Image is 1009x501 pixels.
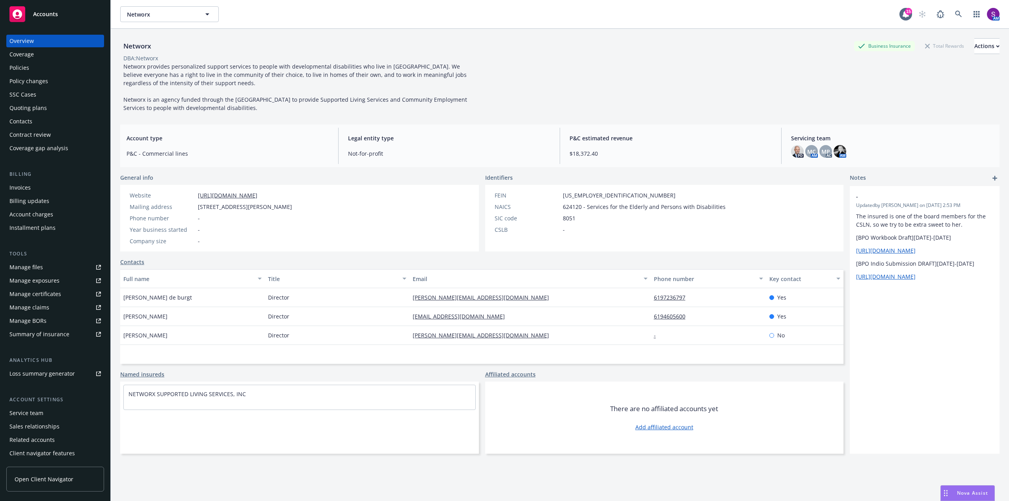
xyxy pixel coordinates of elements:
[9,328,69,341] div: Summary of insurance
[834,145,846,158] img: photo
[265,269,410,288] button: Title
[9,129,51,141] div: Contract review
[6,288,104,300] a: Manage certificates
[766,269,843,288] button: Key contact
[563,214,575,222] span: 8051
[850,173,866,183] span: Notes
[987,8,1000,20] img: photo
[9,222,56,234] div: Installment plans
[6,181,104,194] a: Invoices
[485,370,536,378] a: Affiliated accounts
[6,208,104,221] a: Account charges
[654,332,662,339] a: -
[413,275,639,283] div: Email
[127,149,329,158] span: P&C - Commercial lines
[6,75,104,88] a: Policy changes
[268,275,398,283] div: Title
[348,134,550,142] span: Legal entity type
[495,225,560,234] div: CSLB
[268,331,289,339] span: Director
[821,147,830,156] span: MP
[850,186,1000,287] div: -Updatedby [PERSON_NAME] on [DATE] 2:53 PMThe insured is one of the board members for the CSLN, s...
[6,367,104,380] a: Loss summary generator
[856,202,993,209] span: Updated by [PERSON_NAME] on [DATE] 2:53 PM
[9,195,49,207] div: Billing updates
[9,315,47,327] div: Manage BORs
[6,328,104,341] a: Summary of insurance
[969,6,985,22] a: Switch app
[856,192,973,201] span: -
[791,134,993,142] span: Servicing team
[198,225,200,234] span: -
[6,315,104,327] a: Manage BORs
[348,149,550,158] span: Not-for-profit
[807,147,816,156] span: MC
[120,173,153,182] span: General info
[6,447,104,460] a: Client navigator features
[654,313,692,320] a: 6194605600
[654,275,755,283] div: Phone number
[9,367,75,380] div: Loss summary generator
[563,191,676,199] span: [US_EMPLOYER_IDENTIFICATION_NUMBER]
[6,48,104,61] a: Coverage
[130,237,195,245] div: Company size
[123,275,253,283] div: Full name
[9,208,53,221] div: Account charges
[9,261,43,274] div: Manage files
[6,61,104,74] a: Policies
[6,250,104,258] div: Tools
[933,6,948,22] a: Report a Bug
[563,203,726,211] span: 624120 - Services for the Elderly and Persons with Disabilities
[413,294,555,301] a: [PERSON_NAME][EMAIL_ADDRESS][DOMAIN_NAME]
[413,313,511,320] a: [EMAIL_ADDRESS][DOMAIN_NAME]
[6,195,104,207] a: Billing updates
[957,490,988,496] span: Nova Assist
[120,370,164,378] a: Named insureds
[6,170,104,178] div: Billing
[127,10,195,19] span: Networx
[6,434,104,446] a: Related accounts
[33,11,58,17] span: Accounts
[128,390,246,398] a: NETWORX SUPPORTED LIVING SERVICES, INC
[9,407,43,419] div: Service team
[777,331,785,339] span: No
[123,54,158,62] div: DBA: Networx
[905,8,912,15] div: 15
[570,149,772,158] span: $18,372.40
[198,203,292,211] span: [STREET_ADDRESS][PERSON_NAME]
[9,288,61,300] div: Manage certificates
[123,293,192,302] span: [PERSON_NAME] de burgt
[9,301,49,314] div: Manage claims
[268,293,289,302] span: Director
[6,88,104,101] a: SSC Cases
[6,274,104,287] a: Manage exposures
[990,173,1000,183] a: add
[974,38,1000,54] button: Actions
[198,214,200,222] span: -
[654,294,692,301] a: 6197236797
[6,129,104,141] a: Contract review
[9,420,60,433] div: Sales relationships
[268,312,289,320] span: Director
[856,273,916,280] a: [URL][DOMAIN_NAME]
[9,274,60,287] div: Manage exposures
[15,475,73,483] span: Open Client Navigator
[951,6,966,22] a: Search
[495,203,560,211] div: NAICS
[856,212,993,229] p: The insured is one of the board members for the CSLN, so we try to be extra sweet to her.
[921,41,968,51] div: Total Rewards
[651,269,767,288] button: Phone number
[413,332,555,339] a: [PERSON_NAME][EMAIL_ADDRESS][DOMAIN_NAME]
[6,261,104,274] a: Manage files
[6,222,104,234] a: Installment plans
[6,407,104,419] a: Service team
[563,225,565,234] span: -
[9,447,75,460] div: Client navigator features
[9,181,31,194] div: Invoices
[6,3,104,25] a: Accounts
[120,6,219,22] button: Networx
[120,41,154,51] div: Networx
[120,269,265,288] button: Full name
[610,404,718,413] span: There are no affiliated accounts yet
